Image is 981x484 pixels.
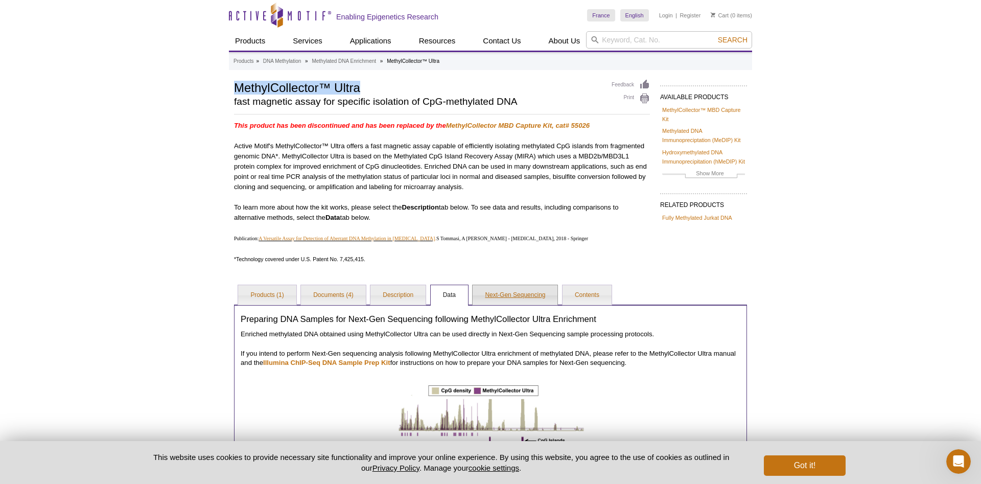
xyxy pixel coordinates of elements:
[234,97,601,106] h2: fast magnetic assay for specific isolation of CpG-methylated DNA
[477,31,527,51] a: Contact Us
[234,141,650,192] p: Active Motif's MethylCollector™ Ultra offers a fast magnetic assay capable of efficiently isolati...
[620,9,649,21] a: English
[662,105,745,124] a: MethylCollector™ MBD Capture Kit
[234,122,446,129] strong: This product has been discontinued and has been replaced by the
[241,349,740,367] p: If you intend to perform Next-Gen sequencing analysis following MethylCollector Ultra enrichment ...
[413,31,462,51] a: Resources
[469,464,519,472] button: cookie settings
[715,35,751,44] button: Search
[344,31,398,51] a: Applications
[312,57,376,66] a: Methylated DNA Enrichment
[387,58,439,64] li: MethylCollector™ Ultra
[473,285,557,306] a: Next-Gen Sequencing
[234,202,650,223] p: To learn more about how the kit works, please select the tab below. To see data and results, incl...
[234,256,365,262] span: *Technology covered under U.S. Patent No. 7,425,415.
[380,58,383,64] li: »
[135,452,747,473] p: This website uses cookies to provide necessary site functionality and improve your online experie...
[764,455,846,476] button: Got it!
[612,93,650,104] a: Print
[675,9,677,21] li: |
[431,285,468,306] a: Data
[372,464,419,472] a: Privacy Policy
[259,236,435,241] a: A Versatile Assay for Detection of Aberrant DNA Methylation in [MEDICAL_DATA]
[370,285,426,306] a: Description
[662,126,745,145] a: Methylated DNA Immunopreciptation (MeDIP) Kit
[336,12,438,21] h2: Enabling Epigenetics Research
[325,214,340,221] strong: Data
[301,285,366,306] a: Documents (4)
[587,9,615,21] a: France
[662,213,732,222] a: Fully Methylated Jurkat DNA
[435,236,436,241] a: .
[435,236,588,241] span: S Tommasi, A [PERSON_NAME] - [MEDICAL_DATA], 2018 - Springer
[234,236,259,241] span: Publication:
[263,57,301,66] a: DNA Methylation
[402,203,439,211] strong: Description
[586,31,752,49] input: Keyword, Cat. No.
[680,12,700,19] a: Register
[287,31,329,51] a: Services
[241,314,740,325] h3: Preparing DNA Samples for Next-Gen Sequencing following MethylCollector Ultra Enrichment
[718,36,748,44] span: Search
[662,169,745,180] a: Show More
[241,330,740,339] p: Enriched methylated DNA obtained using MethylCollector Ultra can be used directly in Next-Gen Seq...
[256,58,259,64] li: »
[711,12,729,19] a: Cart
[612,79,650,90] a: Feedback
[660,193,747,212] h2: RELATED PRODUCTS
[305,58,308,64] li: »
[662,148,745,166] a: Hydroxymethylated DNA Immunoprecipitation (hMeDIP) Kit
[946,449,971,474] iframe: Intercom live chat
[233,57,253,66] a: Products
[563,285,612,306] a: Contents
[446,122,590,129] a: MethylCollector MBD Capture Kit, cat# 55026
[711,9,752,21] li: (0 items)
[263,359,390,366] a: Illumina ChIP-Seq DNA Sample Prep Kit
[234,79,601,95] h1: MethylCollector™ Ultra
[711,12,715,17] img: Your Cart
[659,12,673,19] a: Login
[238,285,296,306] a: Products (1)
[660,85,747,104] h2: AVAILABLE PRODUCTS
[229,31,271,51] a: Products
[543,31,587,51] a: About Us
